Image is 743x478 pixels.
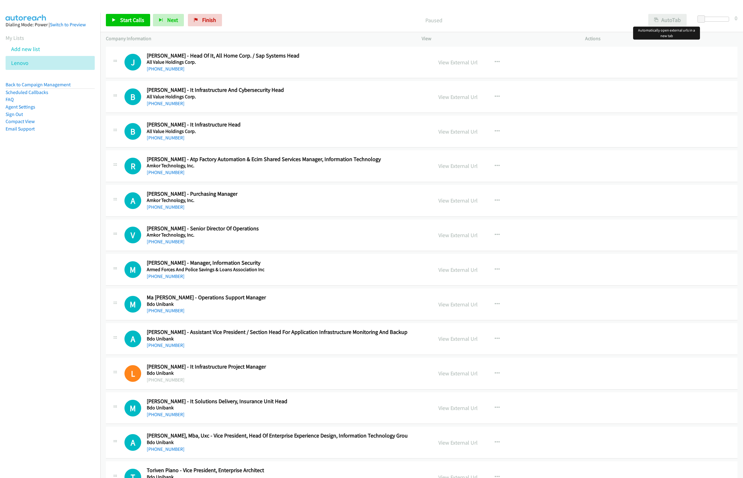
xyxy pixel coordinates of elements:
[648,14,687,26] button: AutoTab
[147,239,185,245] a: [PHONE_NUMBER]
[147,121,423,128] h2: [PERSON_NAME] - It Infrastructure Head
[438,197,478,204] a: View External Url
[6,82,71,87] a: Back to Campaign Management
[147,66,185,72] a: [PHONE_NUMBER]
[147,467,423,474] h2: Toriven Piano - Vice President, Enterprise Architect
[147,342,185,348] a: [PHONE_NUMBER]
[438,232,478,239] a: View External Url
[147,294,423,301] h2: Ma [PERSON_NAME] - Operations Support Manager
[124,54,141,70] h1: J
[230,16,637,24] p: Paused
[124,158,141,174] div: The call is yet to be attempted
[438,335,478,342] a: View External Url
[6,96,14,102] a: FAQ
[147,363,423,370] h2: [PERSON_NAME] - It Infrastructure Project Manager
[120,16,144,23] span: Start Calls
[124,331,141,347] h1: A
[147,156,423,163] h2: [PERSON_NAME] - Atp Factory Automation & Ecim Shared Services Manager, Information Technology
[50,22,86,28] a: Switch to Preview
[147,169,185,175] a: [PHONE_NUMBER]
[202,16,216,23] span: Finish
[147,52,423,59] h2: [PERSON_NAME] - Head Of It, All Home Corp. / Sap Systems Head
[422,35,574,42] p: View
[147,301,423,307] h5: Bdo Unibank
[735,14,737,22] div: 0
[153,14,184,26] button: Next
[701,17,729,22] div: Delay between calls (in seconds)
[147,370,423,376] h5: Bdo Unibank
[147,259,423,267] h2: [PERSON_NAME] - Manager, Information Security
[438,162,478,169] a: View External Url
[124,158,141,174] h1: R
[124,192,141,209] div: The call is yet to be attempted
[147,336,423,342] h5: Bdo Unibank
[147,232,423,238] h5: Amkor Technology, Inc.
[124,261,141,278] div: The call is yet to be attempted
[147,59,423,65] h5: All Value Holdings Corp.
[147,267,423,273] h5: Armed Forces And Police Savings & Loans Association Inc
[147,135,185,141] a: [PHONE_NUMBER]
[585,35,737,42] p: Actions
[106,14,150,26] a: Start Calls
[124,434,141,451] div: The call is yet to be attempted
[147,225,423,232] h2: [PERSON_NAME] - Senior Director Of Operations
[633,27,700,40] div: Automatically open external urls in a new tab
[147,204,185,210] a: [PHONE_NUMBER]
[438,301,478,308] a: View External Url
[124,365,141,382] h1: L
[147,273,185,279] a: [PHONE_NUMBER]
[438,266,478,273] a: View External Url
[438,93,478,100] a: View External Url
[11,59,28,66] a: Lenovo
[124,227,141,243] h1: V
[147,446,185,452] a: [PHONE_NUMBER]
[124,365,141,382] div: This number is invalid and cannot be dialed
[6,126,35,132] a: Email Support
[124,434,141,451] h1: A
[124,331,141,347] div: The call is yet to be attempted
[147,94,423,100] h5: All Value Holdings Corp.
[167,16,178,23] span: Next
[124,88,141,105] h1: B
[6,104,35,110] a: Agent Settings
[147,190,423,198] h2: [PERSON_NAME] - Purchasing Manager
[438,59,478,66] a: View External Url
[147,398,423,405] h2: [PERSON_NAME] - It Solutions Delivery, Insurance Unit Head
[147,163,423,169] h5: Amkor Technology, Inc.
[147,100,185,106] a: [PHONE_NUMBER]
[6,89,48,95] a: Scheduled Callbacks
[124,400,141,416] div: The call is yet to be attempted
[147,197,423,203] h5: Amkor Technology, Inc.
[147,405,423,411] h5: Bdo Unibank
[147,308,185,314] a: [PHONE_NUMBER]
[6,111,23,117] a: Sign Out
[147,432,423,439] h2: [PERSON_NAME], Mba, Uxc - Vice President, Head Of Enterprise Experience Design, Information Techn...
[147,412,185,417] a: [PHONE_NUMBER]
[6,34,24,41] a: My Lists
[147,329,423,336] h2: [PERSON_NAME] - Assistant Vice President / Section Head For Application Infrastructure Monitoring...
[147,376,423,384] div: [PHONE_NUMBER]
[188,14,222,26] a: Finish
[124,261,141,278] h1: M
[147,439,423,446] h5: Bdo Unibank
[124,400,141,416] h1: M
[438,404,478,412] a: View External Url
[438,370,478,377] a: View External Url
[6,21,95,28] div: Dialing Mode: Power |
[6,118,35,124] a: Compact View
[124,123,141,140] div: The call is yet to be attempted
[124,227,141,243] div: The call is yet to be attempted
[124,296,141,313] div: The call is yet to be attempted
[124,88,141,105] div: The call is yet to be attempted
[438,439,478,446] a: View External Url
[124,123,141,140] h1: B
[11,45,40,53] a: Add new list
[124,296,141,313] h1: M
[147,128,423,134] h5: All Value Holdings Corp.
[124,54,141,70] div: The call is yet to be attempted
[147,87,423,94] h2: [PERSON_NAME] - It Infrastructure And Cybersecurity Head
[124,192,141,209] h1: A
[106,35,411,42] p: Company Information
[438,128,478,135] a: View External Url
